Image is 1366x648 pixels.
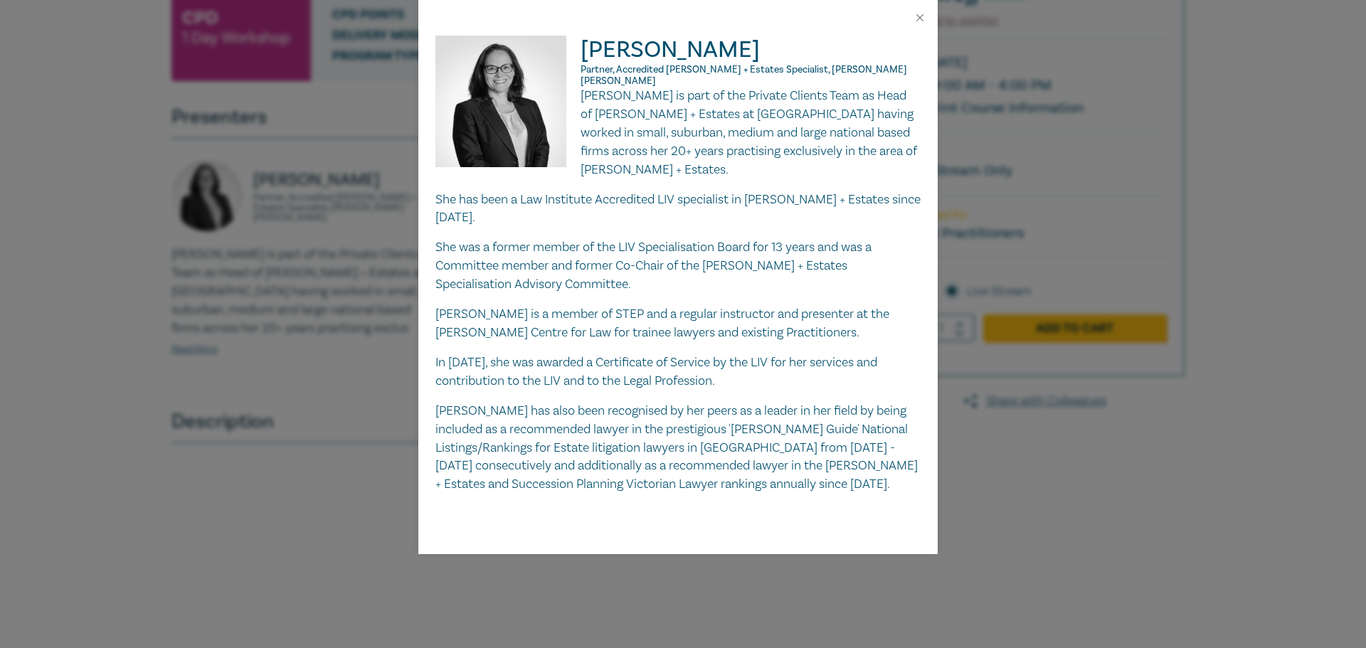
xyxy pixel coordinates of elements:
p: [PERSON_NAME] has also been recognised by her peers as a leader in her field by being included as... [435,402,921,494]
button: Close [914,11,926,24]
span: Partner, Accredited [PERSON_NAME] + Estates Specialist, [PERSON_NAME] [PERSON_NAME] [581,63,907,87]
p: She has been a Law Institute Accredited LIV specialist in [PERSON_NAME] + Estates since [DATE]. [435,191,921,228]
h2: [PERSON_NAME] [435,36,921,87]
p: She was a former member of the LIV Specialisation Board for 13 years and was a Committee member a... [435,238,921,294]
img: Naomi Guyett [435,36,581,181]
p: [PERSON_NAME] is part of the Private Clients Team as Head of [PERSON_NAME] + Estates at [GEOGRAPH... [435,87,921,179]
p: [PERSON_NAME] is a member of STEP and a regular instructor and presenter at the [PERSON_NAME] Cen... [435,305,921,342]
p: In [DATE], she was awarded a Certificate of Service by the LIV for her services and contribution ... [435,354,921,391]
